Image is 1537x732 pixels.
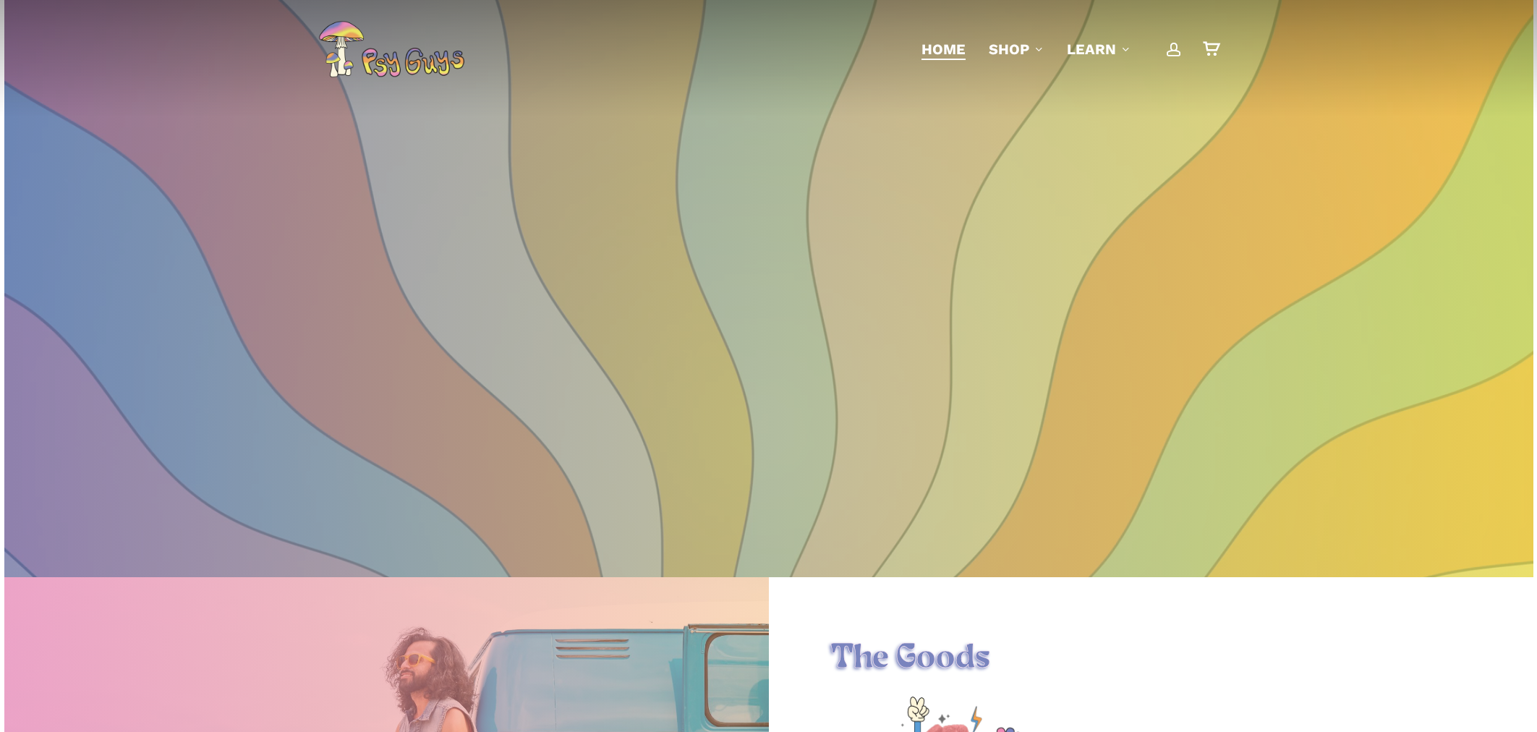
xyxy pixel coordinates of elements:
[921,41,966,58] span: Home
[989,39,1044,59] a: Shop
[318,20,464,78] img: PsyGuys
[1067,41,1116,58] span: Learn
[830,639,1472,679] h1: The Goods
[921,39,966,59] a: Home
[989,41,1029,58] span: Shop
[1067,39,1131,59] a: Learn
